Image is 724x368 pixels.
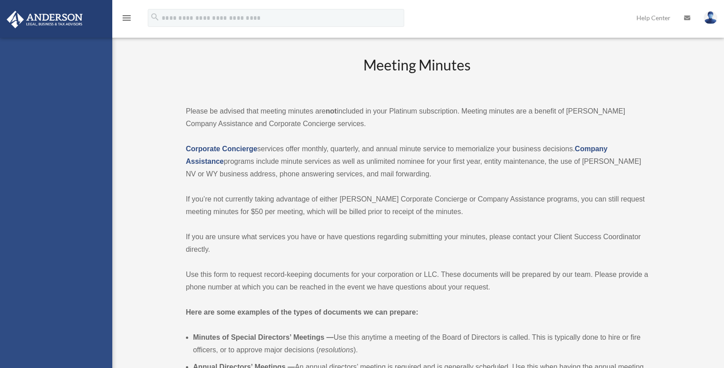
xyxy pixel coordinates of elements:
i: menu [121,13,132,23]
p: Use this form to request record-keeping documents for your corporation or LLC. These documents wi... [186,268,649,294]
h2: Meeting Minutes [186,55,649,92]
b: Minutes of Special Directors’ Meetings — [193,333,334,341]
p: Please be advised that meeting minutes are included in your Platinum subscription. Meeting minute... [186,105,649,130]
i: search [150,12,160,22]
p: If you are unsure what services you have or have questions regarding submitting your minutes, ple... [186,231,649,256]
a: Corporate Concierge [186,145,257,153]
img: User Pic [704,11,717,24]
strong: Here are some examples of the types of documents we can prepare: [186,308,419,316]
img: Anderson Advisors Platinum Portal [4,11,85,28]
a: menu [121,16,132,23]
a: Company Assistance [186,145,608,165]
strong: not [326,107,337,115]
p: services offer monthly, quarterly, and annual minute service to memorialize your business decisio... [186,143,649,180]
em: resolutions [319,346,353,354]
li: Use this anytime a meeting of the Board of Directors is called. This is typically done to hire or... [193,331,649,356]
p: If you’re not currently taking advantage of either [PERSON_NAME] Corporate Concierge or Company A... [186,193,649,218]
